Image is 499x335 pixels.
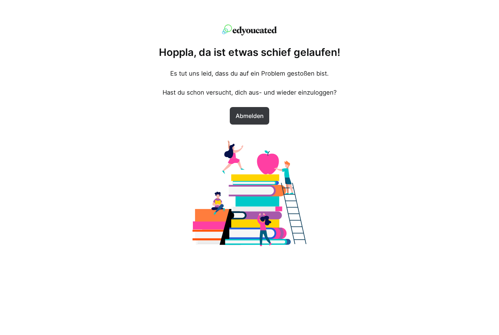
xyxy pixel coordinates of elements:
[163,89,337,98] p: Hast du schon versucht, dich aus- und wieder einzuloggen?
[159,47,340,60] h1: Hoppla, da ist etwas schief gelaufen!
[230,108,270,126] a: Abmelden
[222,26,277,37] img: edyoucated
[170,70,329,79] p: Es tut uns leid, dass du auf ein Problem gestoßen bist.
[234,113,265,121] span: Abmelden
